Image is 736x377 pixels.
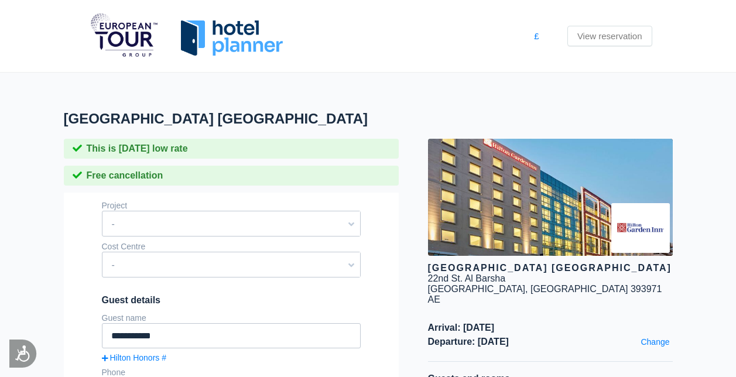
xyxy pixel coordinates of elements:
[428,323,673,333] span: Arrival: [DATE]
[64,139,399,159] div: This is [DATE] low rate
[428,284,528,294] span: [GEOGRAPHIC_DATA],
[428,139,673,256] img: hotel image
[428,273,506,284] div: 22nd St. Al Barsha
[530,284,628,294] span: [GEOGRAPHIC_DATA]
[631,284,662,294] span: 393971
[102,201,128,210] label: Project
[534,31,539,41] a: £
[102,353,361,362] a: Hilton Honors #
[102,295,361,306] span: Guest details
[567,26,652,46] a: View reservation
[64,166,399,186] div: Free cancellation
[64,111,428,127] h1: [GEOGRAPHIC_DATA] [GEOGRAPHIC_DATA]
[611,203,670,253] img: Brand logo for Hilton Garden Inn Dubai Mall Avenue
[428,263,673,273] div: [GEOGRAPHIC_DATA] [GEOGRAPHIC_DATA]
[84,9,163,61] img: pgalogoeuro.png
[428,294,440,304] span: AE
[102,242,146,251] label: Cost Centre
[102,313,146,323] label: Guest name
[428,337,673,347] span: Departure: [DATE]
[102,368,125,377] label: Phone
[638,334,672,349] a: Change
[102,214,360,234] span: -
[181,20,283,56] img: hotelplanner_sqaure.png
[102,255,360,275] span: -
